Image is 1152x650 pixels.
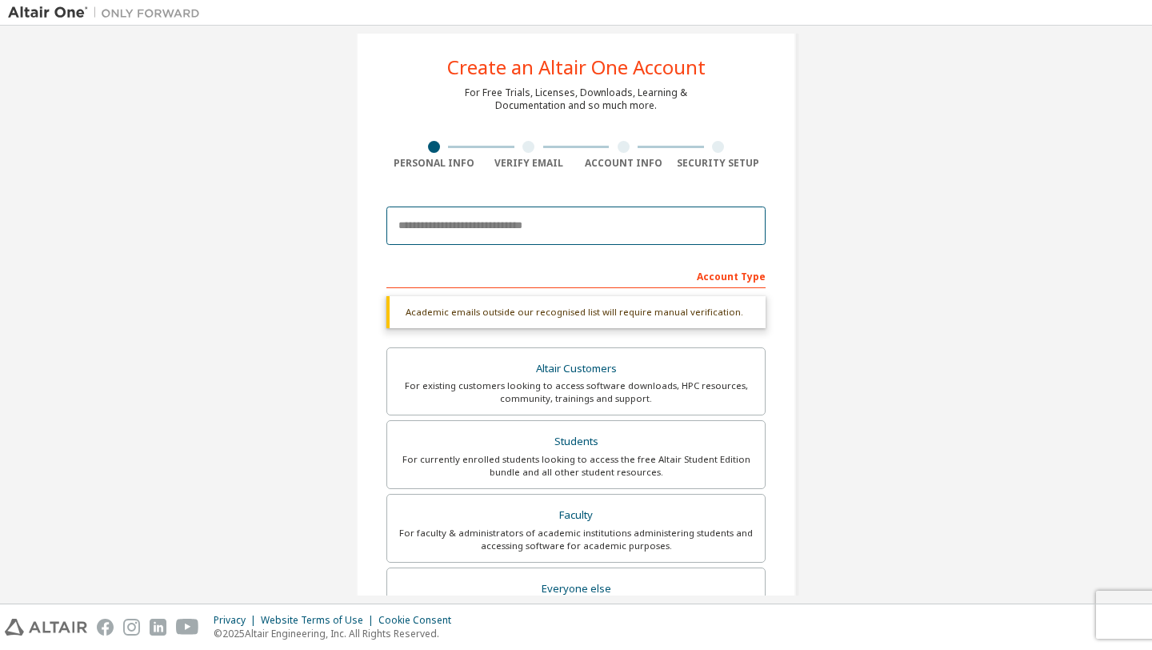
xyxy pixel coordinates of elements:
[447,58,706,77] div: Create an Altair One Account
[214,627,461,640] p: © 2025 Altair Engineering, Inc. All Rights Reserved.
[386,296,766,328] div: Academic emails outside our recognised list will require manual verification.
[671,157,766,170] div: Security Setup
[397,504,755,527] div: Faculty
[97,619,114,636] img: facebook.svg
[576,157,671,170] div: Account Info
[8,5,208,21] img: Altair One
[5,619,87,636] img: altair_logo.svg
[397,358,755,380] div: Altair Customers
[386,263,766,288] div: Account Type
[150,619,166,636] img: linkedin.svg
[176,619,199,636] img: youtube.svg
[123,619,140,636] img: instagram.svg
[261,614,378,627] div: Website Terms of Use
[214,614,261,627] div: Privacy
[378,614,461,627] div: Cookie Consent
[397,578,755,600] div: Everyone else
[397,453,755,479] div: For currently enrolled students looking to access the free Altair Student Edition bundle and all ...
[397,431,755,453] div: Students
[397,527,755,552] div: For faculty & administrators of academic institutions administering students and accessing softwa...
[482,157,577,170] div: Verify Email
[465,86,687,112] div: For Free Trials, Licenses, Downloads, Learning & Documentation and so much more.
[386,157,482,170] div: Personal Info
[397,379,755,405] div: For existing customers looking to access software downloads, HPC resources, community, trainings ...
